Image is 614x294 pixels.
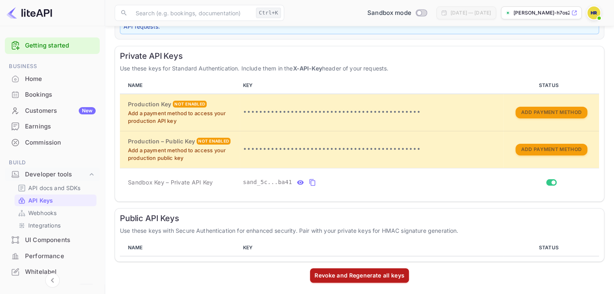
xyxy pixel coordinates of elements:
[451,9,491,17] div: [DATE] — [DATE]
[197,138,231,145] div: Not enabled
[5,71,100,86] a: Home
[120,51,599,61] h6: Private API Keys
[18,184,93,192] a: API docs and SDKs
[45,273,60,288] button: Collapse navigation
[18,196,93,205] a: API Keys
[5,37,100,54] div: Getting started
[5,103,100,119] div: CustomersNew
[128,137,195,146] h6: Production – Public Key
[513,9,570,17] p: [PERSON_NAME]-h7os2.nuit...
[28,221,61,230] p: Integrations
[5,119,100,134] a: Earnings
[25,252,96,261] div: Performance
[15,182,96,194] div: API docs and SDKs
[15,195,96,206] div: API Keys
[25,75,96,84] div: Home
[5,248,100,264] div: Performance
[314,271,404,280] div: Revoke and Regenerate all keys
[173,101,207,108] div: Not enabled
[364,8,430,18] div: Switch to Production mode
[25,106,96,116] div: Customers
[256,8,281,18] div: Ctrl+K
[5,168,100,182] div: Developer tools
[587,6,600,19] img: haroun RAMI
[5,158,100,167] span: Build
[128,110,237,125] p: Add a payment method to access your production API key
[516,144,587,155] button: Add Payment Method
[243,178,292,186] span: sand_5c...ba41
[516,107,587,118] button: Add Payment Method
[120,240,240,256] th: NAME
[5,135,100,151] div: Commission
[5,103,100,118] a: CustomersNew
[25,267,96,277] div: Whitelabel
[5,87,100,102] a: Bookings
[6,6,52,19] img: LiteAPI logo
[5,71,100,87] div: Home
[503,77,599,94] th: STATUS
[120,77,240,94] th: NAME
[25,138,96,147] div: Commission
[243,108,500,117] p: •••••••••••••••••••••••••••••••••••••••••••••
[79,107,96,114] div: New
[28,209,57,217] p: Webhooks
[240,240,503,256] th: KEY
[25,90,96,99] div: Bookings
[28,184,81,192] p: API docs and SDKs
[15,219,96,231] div: Integrations
[120,226,599,235] p: Use these keys with Secure Authentication for enhanced security. Pair with your private keys for ...
[293,65,322,72] strong: X-API-Key
[120,168,240,197] td: Sandbox Key – Private API Key
[120,213,599,223] h6: Public API Keys
[5,119,100,135] div: Earnings
[5,232,100,247] a: UI Components
[28,196,53,205] p: API Keys
[128,147,237,162] p: Add a payment method to access your production public key
[18,221,93,230] a: Integrations
[5,87,100,103] div: Bookings
[5,135,100,150] a: Commission
[131,5,253,21] input: Search (e.g. bookings, documentation)
[503,240,599,256] th: STATUS
[516,145,587,152] a: Add Payment Method
[367,8,411,18] span: Sandbox mode
[243,145,500,154] p: •••••••••••••••••••••••••••••••••••••••••••••
[120,77,599,197] table: private api keys table
[25,122,96,131] div: Earnings
[5,248,100,263] a: Performance
[25,170,88,179] div: Developer tools
[15,207,96,219] div: Webhooks
[120,64,599,72] p: Use these keys for Standard Authentication. Include them in the header of your requests.
[25,41,96,50] a: Getting started
[516,108,587,115] a: Add Payment Method
[5,264,100,279] a: Whitelabel
[25,236,96,245] div: UI Components
[5,62,100,71] span: Business
[240,77,503,94] th: KEY
[128,100,171,109] h6: Production Key
[120,240,599,257] table: public api keys table
[18,209,93,217] a: Webhooks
